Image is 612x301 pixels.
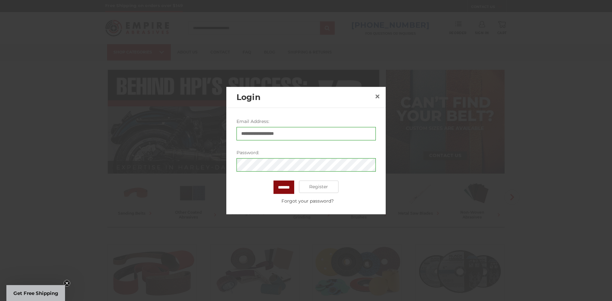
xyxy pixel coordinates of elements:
label: Password: [237,149,376,156]
span: Get Free Shipping [13,290,58,296]
a: Register [299,180,339,193]
label: Email Address: [237,118,376,125]
button: Close teaser [64,280,70,286]
div: Get Free ShippingClose teaser [6,285,65,301]
span: × [375,90,380,103]
h2: Login [237,91,372,103]
a: Forgot your password? [240,197,375,204]
a: Close [372,91,382,102]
